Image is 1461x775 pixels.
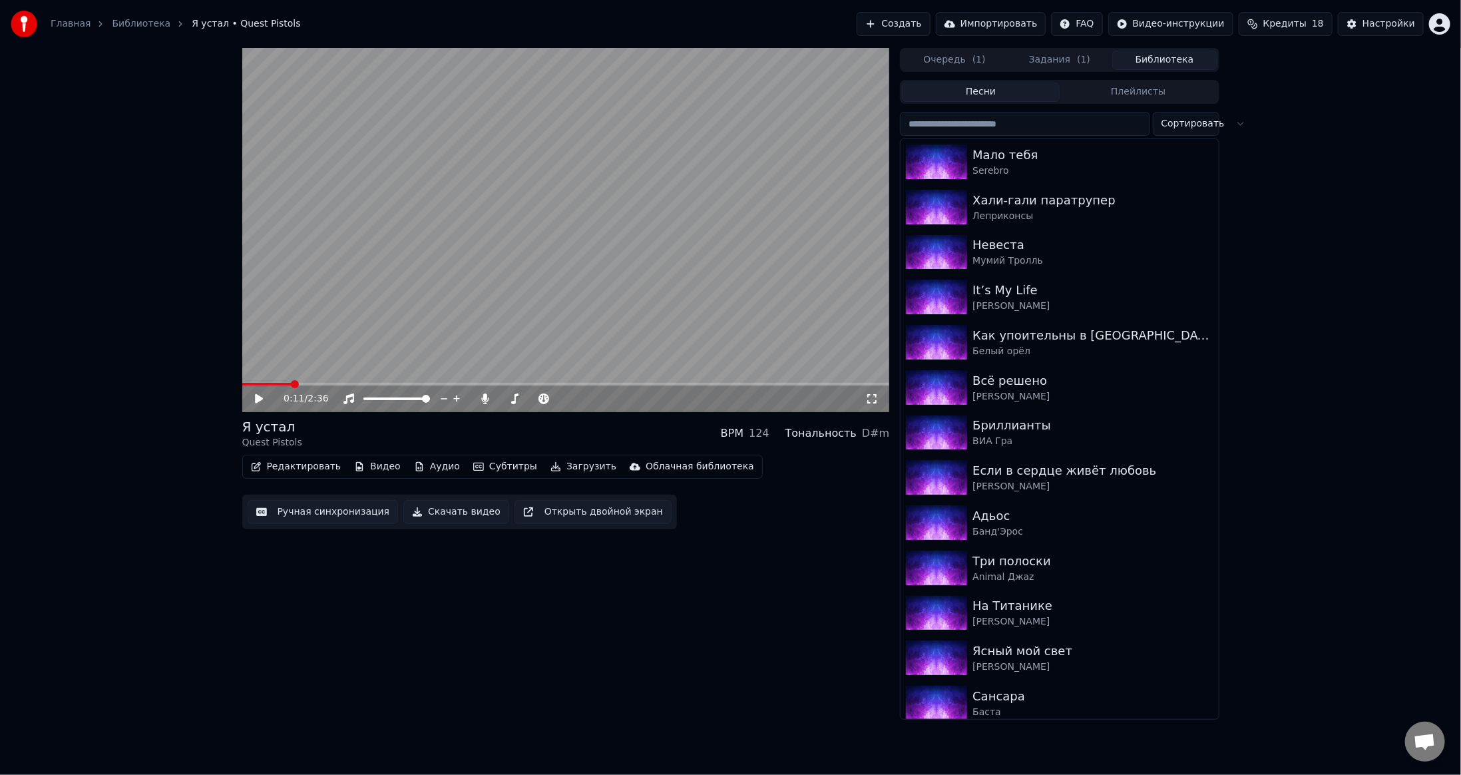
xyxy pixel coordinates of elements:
[1077,53,1090,67] span: ( 1 )
[972,146,1213,164] div: Мало тебя
[972,706,1213,719] div: Баста
[646,460,754,473] div: Облачная библиотека
[1312,17,1324,31] span: 18
[857,12,930,36] button: Создать
[972,660,1213,674] div: [PERSON_NAME]
[545,457,622,476] button: Загрузить
[972,281,1213,300] div: It’s My Life
[284,392,315,405] div: /
[972,345,1213,358] div: Белый орёл
[1263,17,1307,31] span: Кредиты
[972,372,1213,390] div: Всё решено
[1405,722,1445,762] div: Открытый чат
[515,500,672,524] button: Открыть двойной экран
[51,17,301,31] nav: breadcrumb
[242,417,302,436] div: Я устал
[972,571,1213,584] div: Animal Джаz
[308,392,328,405] span: 2:36
[972,210,1213,223] div: Леприконсы
[1239,12,1333,36] button: Кредиты18
[972,615,1213,629] div: [PERSON_NAME]
[1051,12,1102,36] button: FAQ
[468,457,542,476] button: Субтитры
[862,425,889,441] div: D#m
[972,435,1213,448] div: ВИА Гра
[749,425,769,441] div: 124
[112,17,170,31] a: Библиотека
[192,17,300,31] span: Я устал • Quest Pistols
[972,390,1213,403] div: [PERSON_NAME]
[246,457,347,476] button: Редактировать
[972,191,1213,210] div: Хали-гали паратрупер
[972,254,1213,268] div: Мумий Тролль
[972,326,1213,345] div: Как упоительны в [GEOGRAPHIC_DATA] вечера
[972,507,1213,525] div: Адьос
[403,500,509,524] button: Скачать видео
[1362,17,1415,31] div: Настройки
[242,436,302,449] div: Quest Pistols
[11,11,37,37] img: youka
[972,300,1213,313] div: [PERSON_NAME]
[902,51,1007,70] button: Очередь
[972,597,1213,615] div: На Титанике
[972,164,1213,178] div: Serebro
[972,461,1213,480] div: Если в сердце живёт любовь
[1161,117,1225,130] span: Сортировать
[972,525,1213,539] div: Банд'Эрос
[972,687,1213,706] div: Сансара
[972,416,1213,435] div: Бриллианты
[785,425,857,441] div: Тональность
[51,17,91,31] a: Главная
[936,12,1046,36] button: Импортировать
[1338,12,1424,36] button: Настройки
[972,53,986,67] span: ( 1 )
[1007,51,1112,70] button: Задания
[1060,83,1217,102] button: Плейлисты
[721,425,743,441] div: BPM
[972,642,1213,660] div: Ясный мой свет
[284,392,304,405] span: 0:11
[1108,12,1233,36] button: Видео-инструкции
[1112,51,1217,70] button: Библиотека
[972,236,1213,254] div: Невеста
[248,500,399,524] button: Ручная синхронизация
[409,457,465,476] button: Аудио
[902,83,1060,102] button: Песни
[349,457,406,476] button: Видео
[972,552,1213,571] div: Три полоски
[972,480,1213,493] div: [PERSON_NAME]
